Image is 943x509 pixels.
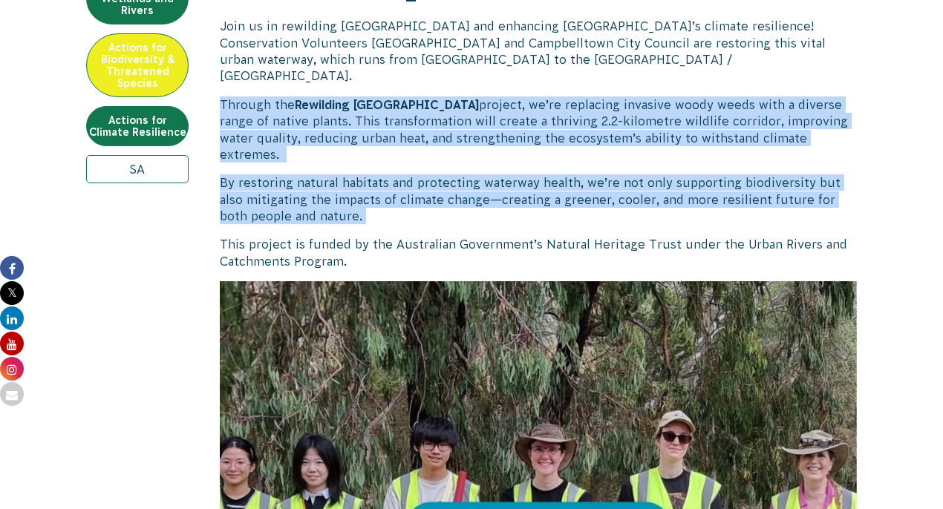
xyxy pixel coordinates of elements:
[86,106,189,146] a: Actions for Climate Resilience
[220,98,295,111] span: Through the
[220,237,847,267] span: This project is funded by the Australian Government’s Natural Heritage Trust under the Urban Rive...
[220,176,841,223] span: By restoring natural habitats and protecting waterway health, we’re not only supporting biodivers...
[220,98,848,161] span: project, we’re replacing invasive woody weeds with a diverse range of native plants. This transfo...
[220,19,826,82] span: Join us in rewilding [GEOGRAPHIC_DATA] and enhancing [GEOGRAPHIC_DATA]’s climate resilience! Cons...
[86,155,189,183] a: SA
[295,98,479,111] span: Rewilding [GEOGRAPHIC_DATA]
[86,33,189,97] a: Actions for Biodiversity & Threatened Species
